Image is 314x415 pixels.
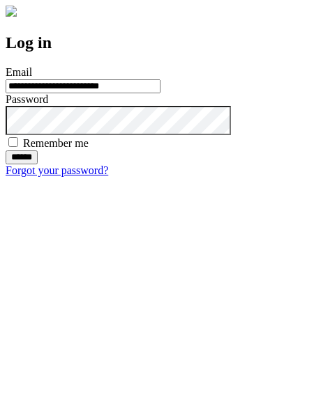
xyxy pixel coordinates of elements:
h2: Log in [6,33,308,52]
label: Password [6,93,48,105]
label: Email [6,66,32,78]
label: Remember me [23,137,89,149]
img: logo-4e3dc11c47720685a147b03b5a06dd966a58ff35d612b21f08c02c0306f2b779.png [6,6,17,17]
a: Forgot your password? [6,164,108,176]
